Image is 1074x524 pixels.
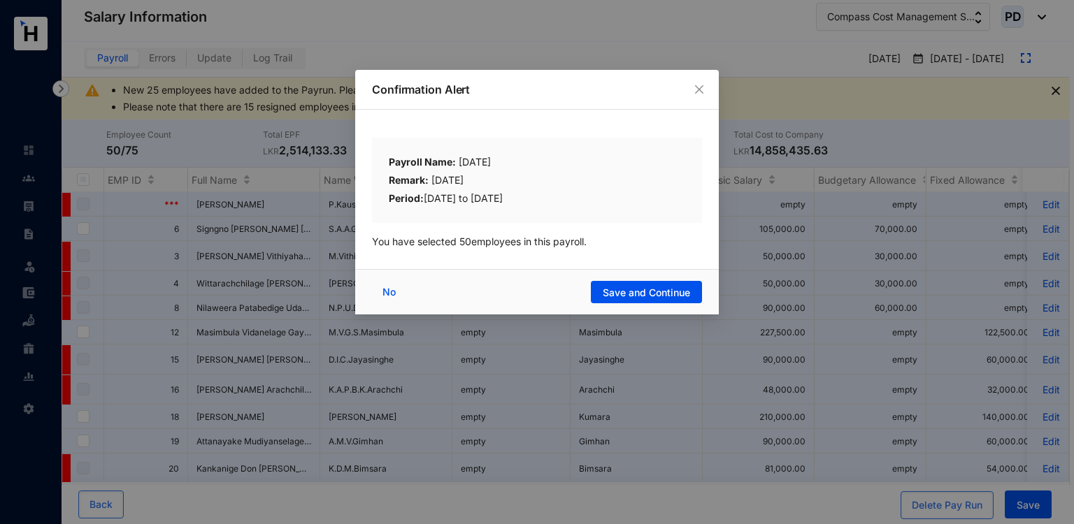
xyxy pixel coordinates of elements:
[372,81,702,98] p: Confirmation Alert
[389,191,685,206] div: [DATE] to [DATE]
[372,235,587,247] span: You have selected 50 employees in this payroll.
[692,82,707,97] button: Close
[694,84,705,95] span: close
[389,192,424,204] b: Period:
[389,173,685,191] div: [DATE]
[603,286,690,300] span: Save and Continue
[389,156,456,168] b: Payroll Name:
[389,174,429,186] b: Remark:
[372,281,410,303] button: No
[591,281,702,303] button: Save and Continue
[389,154,685,173] div: [DATE]
[382,284,396,300] span: No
